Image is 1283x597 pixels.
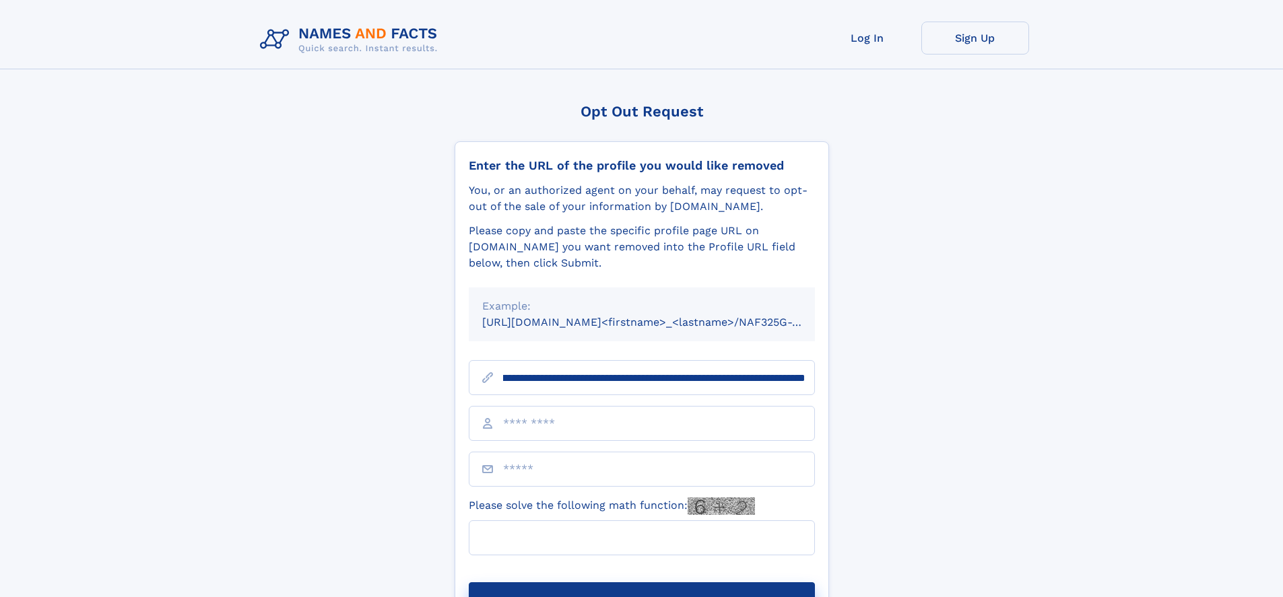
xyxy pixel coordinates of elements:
[469,182,815,215] div: You, or an authorized agent on your behalf, may request to opt-out of the sale of your informatio...
[482,298,801,314] div: Example:
[921,22,1029,55] a: Sign Up
[455,103,829,120] div: Opt Out Request
[482,316,841,328] small: [URL][DOMAIN_NAME]<firstname>_<lastname>/NAF325G-xxxxxxxx
[814,22,921,55] a: Log In
[255,22,449,58] img: Logo Names and Facts
[469,223,815,271] div: Please copy and paste the specific profile page URL on [DOMAIN_NAME] you want removed into the Pr...
[469,158,815,173] div: Enter the URL of the profile you would like removed
[469,497,755,515] label: Please solve the following math function:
